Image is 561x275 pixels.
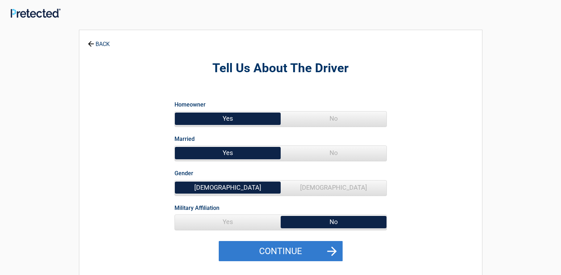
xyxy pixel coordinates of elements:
a: BACK [86,35,111,47]
span: [DEMOGRAPHIC_DATA] [175,181,281,195]
label: Homeowner [174,100,206,109]
span: Yes [175,111,281,126]
span: No [281,146,387,160]
span: [DEMOGRAPHIC_DATA] [281,181,387,195]
span: Yes [175,146,281,160]
label: Military Affiliation [174,203,219,213]
span: No [281,215,387,229]
button: Continue [219,241,343,262]
label: Gender [174,168,193,178]
h2: Tell Us About The Driver [118,60,443,77]
img: Main Logo [11,8,61,18]
label: Married [174,134,195,144]
span: No [281,111,387,126]
span: Yes [175,215,281,229]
